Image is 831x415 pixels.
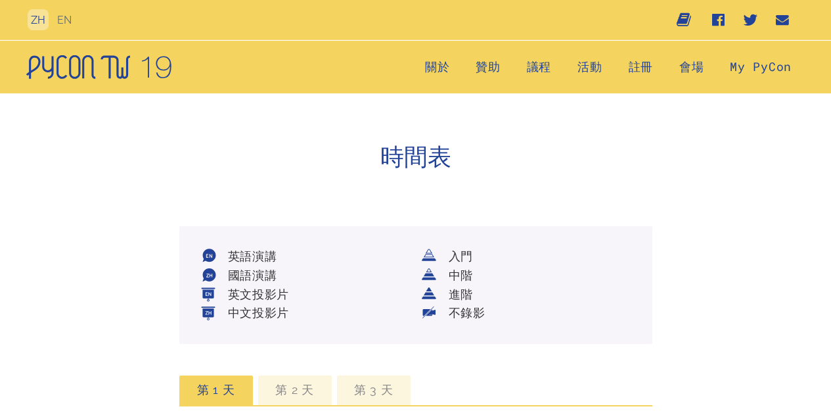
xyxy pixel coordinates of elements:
[54,9,75,30] button: EN
[28,9,49,30] button: ZH
[577,54,602,80] label: 活動
[421,304,631,323] li: 不錄影
[421,266,631,285] li: 中階
[200,285,411,305] li: 英文投影片
[425,54,449,80] a: 關於
[200,247,411,266] li: 英語演講
[57,14,72,26] a: EN
[179,376,253,405] li: 第 1 天
[679,54,704,80] a: 會場
[527,54,551,80] label: 議程
[476,54,500,80] a: 贊助
[421,247,631,266] li: 入門
[200,304,411,323] li: 中文投影片
[421,285,631,305] li: 進階
[629,54,653,80] label: 註冊
[258,376,332,405] li: 第 2 天
[337,376,411,405] li: 第 3 天
[730,54,792,80] a: My PyCon
[200,266,411,285] li: 國語演講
